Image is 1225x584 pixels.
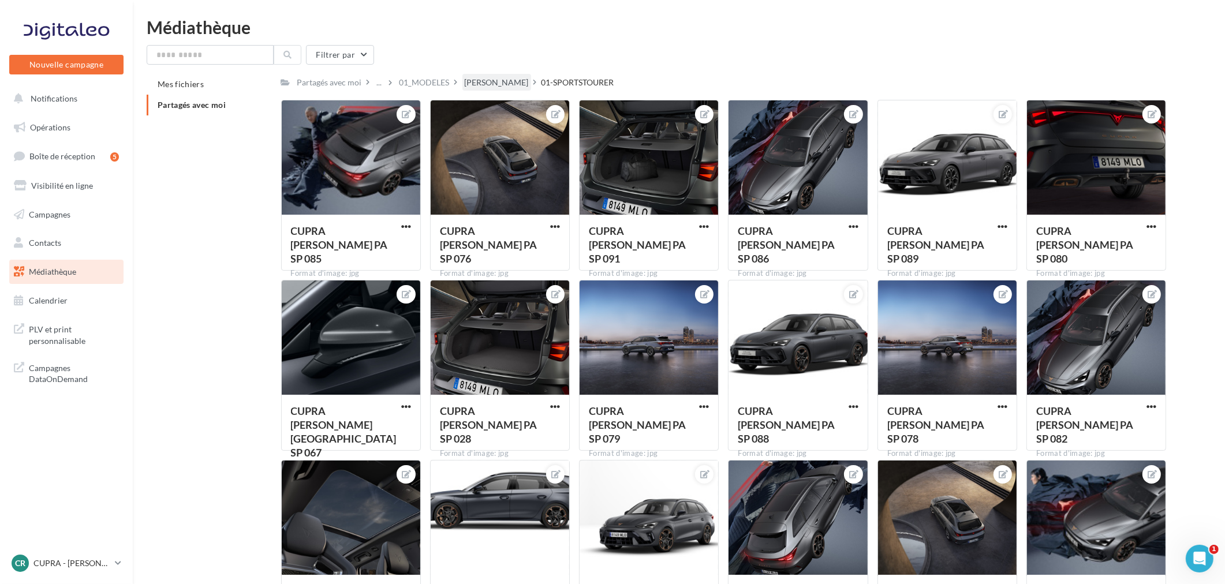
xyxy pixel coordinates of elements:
span: Opérations [30,122,70,132]
div: 01-SPORTSTOURER [541,77,614,88]
span: CUPRA LEON PA SP 089 [887,224,984,265]
span: CUPRA LEON PA SP 078 [887,405,984,445]
a: CR CUPRA - [PERSON_NAME] [9,552,124,574]
span: Campagnes DataOnDemand [29,360,119,385]
div: Format d'image: jpg [291,268,411,279]
button: Filtrer par [306,45,374,65]
a: Contacts [7,231,126,255]
a: Médiathèque [7,260,126,284]
div: Format d'image: jpg [1036,448,1156,459]
div: Partagés avec moi [297,77,362,88]
span: Notifications [31,93,77,103]
a: Campagnes DataOnDemand [7,355,126,390]
button: Notifications [7,87,121,111]
span: CUPRA LEON PA SP 067 [291,405,397,459]
iframe: Intercom live chat [1186,545,1213,572]
span: CUPRA LEON PA SP 079 [589,405,686,445]
a: Boîte de réception5 [7,144,126,169]
span: PLV et print personnalisable [29,321,119,346]
span: Calendrier [29,295,68,305]
div: Format d'image: jpg [440,448,560,459]
span: CUPRA LEON PA SP 028 [440,405,537,445]
span: Partagés avec moi [158,100,226,110]
div: ... [375,74,384,91]
a: Campagnes [7,203,126,227]
span: Mes fichiers [158,79,204,89]
span: CUPRA LEON PA SP 088 [738,405,835,445]
button: Nouvelle campagne [9,55,124,74]
span: CUPRA LEON PA SP 085 [291,224,388,265]
span: CUPRA LEON PA SP 086 [738,224,835,265]
div: Format d'image: jpg [738,448,858,459]
div: Format d'image: jpg [589,268,709,279]
span: Campagnes [29,209,70,219]
div: 01_MODELES [399,77,450,88]
a: Calendrier [7,289,126,313]
div: Format d'image: jpg [589,448,709,459]
div: Format d'image: jpg [440,268,560,279]
div: 5 [110,152,119,162]
span: 1 [1209,545,1219,554]
a: Opérations [7,115,126,140]
span: CUPRA LEON PA SP 080 [1036,224,1133,265]
span: Boîte de réception [29,151,95,161]
div: Format d'image: jpg [887,268,1007,279]
a: Visibilité en ligne [7,174,126,198]
span: CR [15,557,25,569]
span: Contacts [29,238,61,248]
div: [PERSON_NAME] [465,77,529,88]
div: Format d'image: jpg [1036,268,1156,279]
a: PLV et print personnalisable [7,317,126,351]
div: Médiathèque [147,18,1211,36]
span: Médiathèque [29,267,76,276]
div: Format d'image: jpg [887,448,1007,459]
span: CUPRA LEON PA SP 076 [440,224,537,265]
span: Visibilité en ligne [31,181,93,190]
div: Format d'image: jpg [738,268,858,279]
span: CUPRA LEON PA SP 082 [1036,405,1133,445]
p: CUPRA - [PERSON_NAME] [33,557,110,569]
span: CUPRA LEON PA SP 091 [589,224,686,265]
